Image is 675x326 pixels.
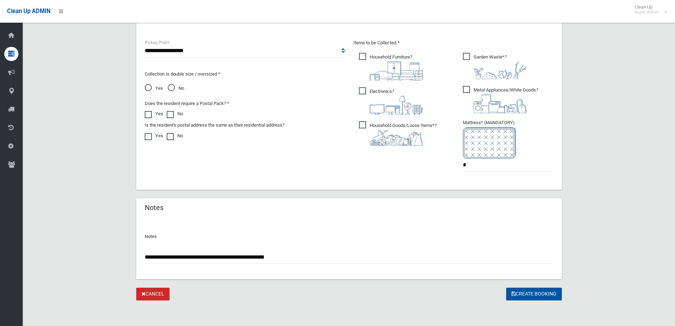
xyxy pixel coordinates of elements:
span: No [168,84,184,93]
label: Yes [145,132,163,140]
i: ? [370,123,437,146]
label: Yes [145,110,163,118]
label: Is the resident's postal address the same as their residential address? [145,121,284,129]
span: Clean Up [631,4,666,15]
label: No [167,110,183,118]
span: Mattress* (MANDATORY) [463,120,553,159]
label: No [167,132,183,140]
img: b13cc3517677393f34c0a387616ef184.png [370,130,423,146]
img: 36c1b0289cb1767239cdd3de9e694f19.png [474,94,527,113]
button: Create Booking [506,288,562,301]
label: Does the resident require a Postal Pack? * [145,99,229,108]
span: Electronics [359,87,423,115]
i: ? [474,87,538,113]
i: ? [474,54,527,79]
img: aa9efdbe659d29b613fca23ba79d85cb.png [370,61,423,81]
a: Cancel [136,288,170,301]
i: ? [370,89,423,115]
span: Household Furniture [359,53,423,81]
img: 394712a680b73dbc3d2a6a3a7ffe5a07.png [370,96,423,115]
span: Yes [145,84,163,93]
p: Collection is double size / oversized * [145,70,345,78]
p: Notes [145,232,553,241]
span: Household Goods/Loose Items* [359,121,437,146]
span: Clean Up ADMIN [7,8,50,15]
img: e7408bece873d2c1783593a074e5cb2f.png [463,127,516,159]
header: Notes [136,201,172,215]
img: 4fd8a5c772b2c999c83690221e5242e0.png [474,61,527,79]
span: Garden Waste* [463,53,527,79]
span: Metal Appliances/White Goods [463,86,538,113]
i: ? [370,54,423,81]
p: Items to be Collected * [353,39,553,47]
small: Super Admin [635,10,659,15]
